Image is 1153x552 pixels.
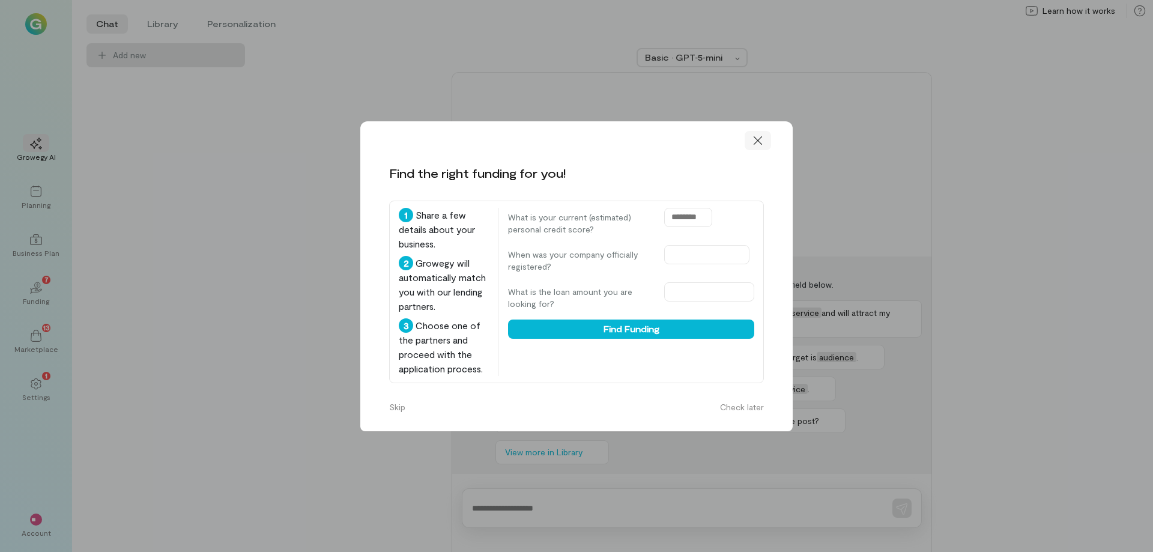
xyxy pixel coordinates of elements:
div: 2 [399,256,413,270]
div: Choose one of the partners and proceed with the application process. [399,318,488,376]
button: Skip [382,398,413,417]
div: Share a few details about your business. [399,208,488,251]
label: When was your company officially registered? [508,249,652,273]
div: 3 [399,318,413,333]
div: Growegy will automatically match you with our lending partners. [399,256,488,314]
div: Find the right funding for you! [389,165,566,181]
button: Check later [713,398,771,417]
label: What is the loan amount you are looking for? [508,286,652,310]
button: Find Funding [508,320,754,339]
div: 1 [399,208,413,222]
label: What is your current (estimated) personal credit score? [508,211,652,235]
